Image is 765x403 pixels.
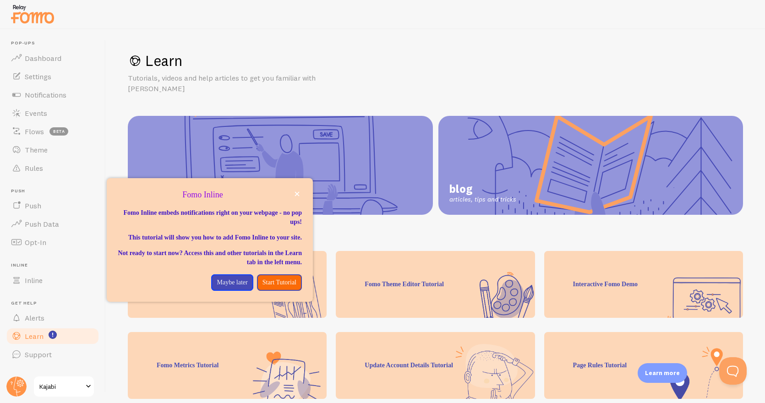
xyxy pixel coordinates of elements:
span: Flows [25,127,44,136]
p: Fomo Inline [118,189,302,201]
a: Alerts [5,309,100,327]
span: Events [25,109,47,118]
a: Push Data [5,215,100,233]
div: Fomo Inline [107,178,313,302]
span: Opt-In [25,238,46,247]
span: Dashboard [25,54,61,63]
a: Opt-In [5,233,100,251]
a: Kajabi [33,376,95,398]
span: Push Data [25,219,59,229]
a: Learn [5,327,100,345]
button: close, [292,189,302,199]
a: Notifications [5,86,100,104]
div: Fomo Theme Editor Tutorial [336,251,535,318]
span: blog [449,182,516,196]
span: beta [49,127,68,136]
span: Push [11,188,100,194]
a: Inline [5,271,100,289]
p: This tutorial will show you how to add Fomo Inline to your site. [118,233,302,242]
iframe: Help Scout Beacon - Open [719,357,747,385]
p: Tutorials, videos and help articles to get you familiar with [PERSON_NAME] [128,73,348,94]
button: Maybe later [211,274,253,291]
span: Learn [25,332,44,341]
img: fomo-relay-logo-orange.svg [10,2,55,26]
span: Settings [25,72,51,81]
span: Theme [25,145,48,154]
span: Inline [11,262,100,268]
a: Dashboard [5,49,100,67]
h2: Tutorials [128,237,743,251]
span: Notifications [25,90,66,99]
p: Not ready to start now? Access this and other tutorials in the Learn tab in the left menu. [118,249,302,267]
div: Learn more [638,363,687,383]
span: articles, tips and tricks [449,196,516,204]
div: Interactive Fomo Demo [544,251,743,318]
button: Start Tutorial [257,274,302,291]
span: Support [25,350,52,359]
a: Theme [5,141,100,159]
div: Fomo Metrics Tutorial [128,332,327,399]
a: Events [5,104,100,122]
p: Fomo Inline embeds notifications right on your webpage - no pop ups! [118,208,302,227]
a: Support [5,345,100,364]
span: Pop-ups [11,40,100,46]
span: Alerts [25,313,44,322]
span: Kajabi [39,381,83,392]
p: Learn more [645,369,680,377]
h1: Learn [128,51,743,70]
span: Inline [25,276,43,285]
p: Maybe later [217,278,247,287]
div: Update Account Details Tutorial [336,332,535,399]
a: blog articles, tips and tricks [438,116,743,215]
a: help guide setup and introduction to features [128,116,433,215]
span: Rules [25,163,43,173]
div: Page Rules Tutorial [544,332,743,399]
a: Settings [5,67,100,86]
svg: <p>Watch New Feature Tutorials!</p> [49,331,57,339]
a: Push [5,196,100,215]
p: Start Tutorial [262,278,296,287]
a: Rules [5,159,100,177]
span: Get Help [11,300,100,306]
span: Push [25,201,41,210]
a: Flows beta [5,122,100,141]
